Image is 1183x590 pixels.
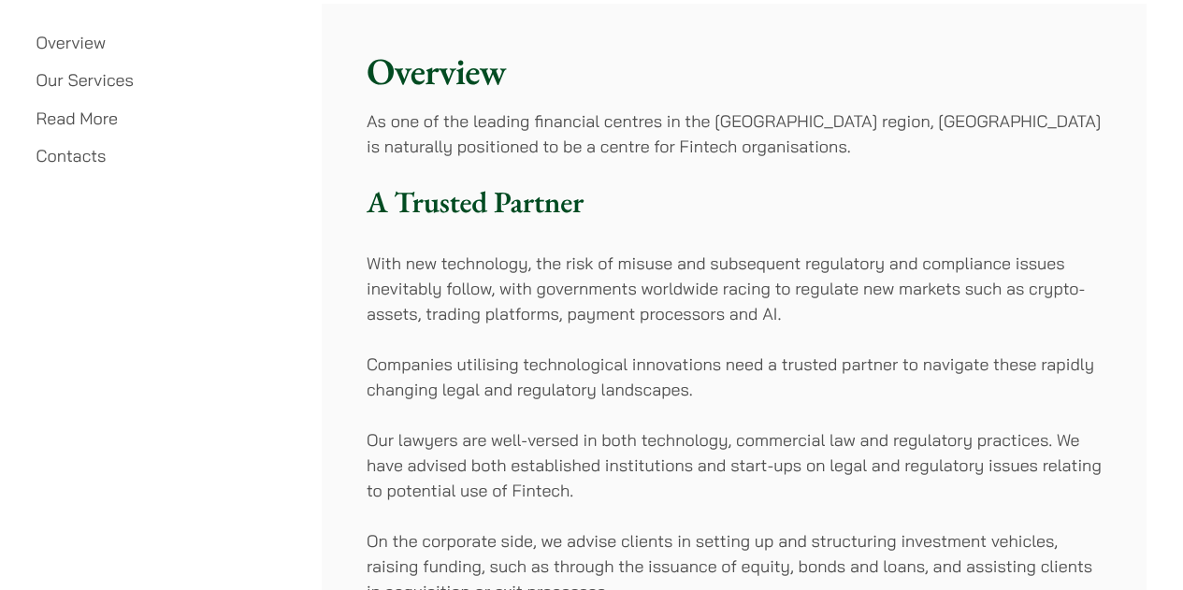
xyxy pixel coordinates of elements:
[367,49,1102,94] h2: Overview
[367,251,1102,326] p: With new technology, the risk of misuse and subsequent regulatory and compliance issues inevitabl...
[36,69,134,91] a: Our Services
[36,145,107,166] a: Contacts
[367,108,1102,159] p: As one of the leading financial centres in the [GEOGRAPHIC_DATA] region, [GEOGRAPHIC_DATA] is nat...
[367,352,1102,402] p: Companies utilising technological innovations need a trusted partner to navigate these rapidly ch...
[36,108,118,129] a: Read More
[36,32,106,53] a: Overview
[367,427,1102,503] p: Our lawyers are well-versed in both technology, commercial law and regulatory practices. We have ...
[367,184,1102,220] h3: A Trusted Partner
